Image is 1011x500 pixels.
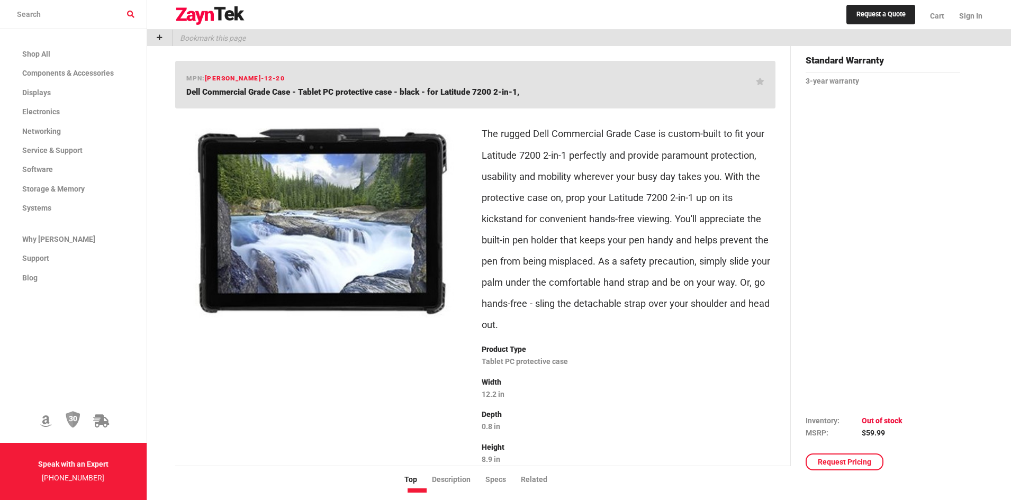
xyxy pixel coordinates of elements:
img: RG-CS-12-20 -- Dell Commercial Grade Case - Tablet PC protective case - black - for Latitude 7200... [184,117,461,325]
p: Height [482,441,775,454]
p: 3-year warranty [806,75,961,88]
img: logo [175,6,245,25]
span: Electronics [22,107,60,116]
p: Width [482,376,775,389]
span: Cart [930,12,944,20]
p: Tablet PC protective case [482,355,775,369]
p: Depth [482,408,775,422]
p: 8.9 in [482,453,775,467]
p: The rugged Dell Commercial Grade Case is custom-built to fit your Latitude 7200 2-in-1 perfectly ... [482,123,775,335]
span: Components & Accessories [22,69,114,77]
a: [PHONE_NUMBER] [42,474,104,482]
img: 30 Day Return Policy [66,411,80,429]
span: Out of stock [862,416,902,425]
p: 0.8 in [482,420,775,434]
span: Storage & Memory [22,185,85,193]
h6: mpn: [186,74,284,84]
span: Why [PERSON_NAME] [22,235,95,243]
li: Related [521,474,562,485]
span: Support [22,254,49,262]
li: Description [432,474,485,485]
h4: Standard Warranty [806,53,961,72]
a: Cart [923,3,952,29]
span: Service & Support [22,146,83,154]
span: [PERSON_NAME]-12-20 [205,75,285,82]
li: Top [404,474,432,485]
span: Systems [22,204,51,212]
span: Dell Commercial Grade Case - Tablet PC protective case - black - for Latitude 7200 2-in-1, [186,87,519,97]
strong: Speak with an Expert [38,460,109,468]
a: Request Pricing [806,453,883,470]
td: MSRP [806,427,862,439]
span: Shop All [22,50,50,58]
span: Software [22,165,53,174]
a: Sign In [952,3,982,29]
p: Bookmark this page [173,30,246,46]
span: Blog [22,274,38,282]
span: Networking [22,127,61,135]
li: Specs [485,474,521,485]
a: Request a Quote [846,5,916,25]
td: $59.99 [862,427,902,439]
span: Displays [22,88,51,97]
p: 12.2 in [482,388,775,402]
td: Inventory [806,415,862,426]
p: Product Type [482,343,775,357]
